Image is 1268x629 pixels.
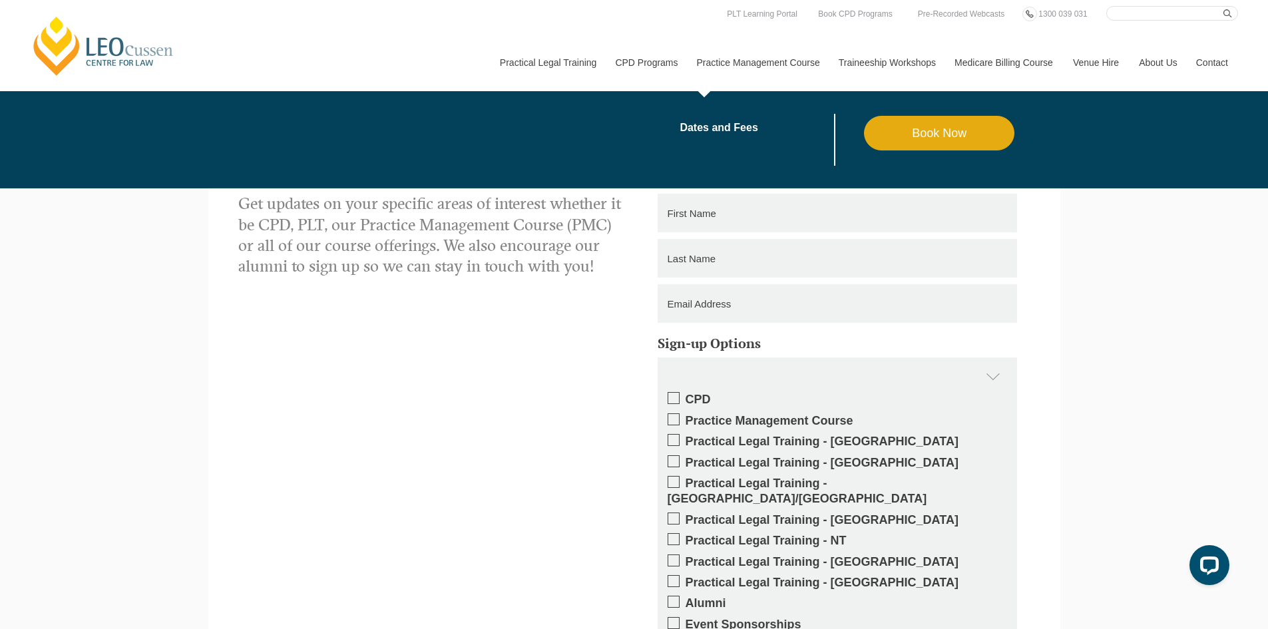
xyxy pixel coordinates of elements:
[687,34,829,91] a: Practice Management Course
[864,116,1015,150] a: Book Now
[490,34,606,91] a: Practical Legal Training
[1035,7,1090,21] a: 1300 039 031
[658,336,1017,351] h5: Sign-up Options
[605,34,686,91] a: CPD Programs
[1063,34,1129,91] a: Venue Hire
[658,239,1017,278] input: Last Name
[724,7,801,21] a: PLT Learning Portal
[658,284,1017,323] input: Email Address
[658,194,1017,232] input: First Name
[815,7,895,21] a: Book CPD Programs
[680,122,864,133] a: Dates and Fees
[945,34,1063,91] a: Medicare Billing Course
[1186,34,1238,91] a: Contact
[1129,34,1186,91] a: About Us
[30,15,177,77] a: [PERSON_NAME] Centre for Law
[668,434,1007,449] label: Practical Legal Training - [GEOGRAPHIC_DATA]
[668,575,1007,590] label: Practical Legal Training - [GEOGRAPHIC_DATA]
[668,596,1007,611] label: Alumni
[1038,9,1087,19] span: 1300 039 031
[1179,540,1235,596] iframe: LiveChat chat widget
[668,513,1007,528] label: Practical Legal Training - [GEOGRAPHIC_DATA]
[668,455,1007,471] label: Practical Legal Training - [GEOGRAPHIC_DATA]
[668,413,1007,429] label: Practice Management Course
[668,554,1007,570] label: Practical Legal Training - [GEOGRAPHIC_DATA]
[668,533,1007,548] label: Practical Legal Training - NT
[915,7,1008,21] a: Pre-Recorded Webcasts
[829,34,945,91] a: Traineeship Workshops
[238,194,624,277] p: Get updates on your specific areas of interest whether it be CPD, PLT, our Practice Management Co...
[668,392,1007,407] label: CPD
[668,476,1007,507] label: Practical Legal Training - [GEOGRAPHIC_DATA]/[GEOGRAPHIC_DATA]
